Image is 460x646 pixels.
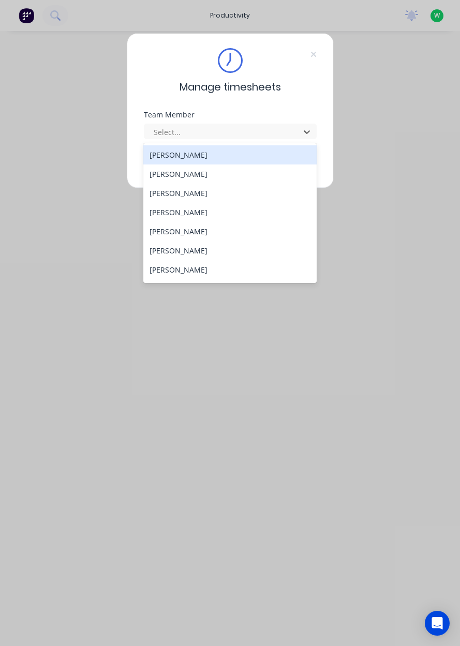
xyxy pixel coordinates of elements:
div: [PERSON_NAME] [143,145,317,164]
div: [PERSON_NAME] [143,260,317,279]
div: [PERSON_NAME] [143,203,317,222]
div: [PERSON_NAME] [143,222,317,241]
div: [PERSON_NAME] [143,184,317,203]
div: Open Intercom Messenger [425,611,450,636]
div: [PERSON_NAME] [143,241,317,260]
div: Team Member [144,111,317,118]
div: [PERSON_NAME] [143,164,317,184]
div: [PERSON_NAME] [143,279,317,298]
span: Manage timesheets [180,79,281,95]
